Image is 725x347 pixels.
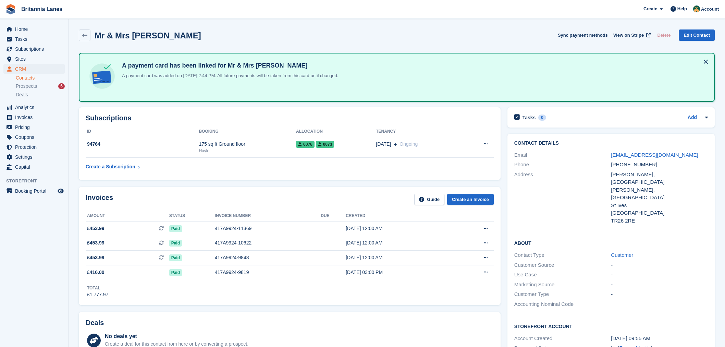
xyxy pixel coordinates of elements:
[15,24,56,34] span: Home
[3,132,65,142] a: menu
[3,142,65,152] a: menu
[199,148,296,154] div: Hayle
[58,83,65,89] div: 6
[15,122,56,132] span: Pricing
[16,83,65,90] a: Prospects 6
[15,44,56,54] span: Subscriptions
[3,54,65,64] a: menu
[86,141,199,148] div: 94764
[514,239,708,246] h2: About
[514,251,611,259] div: Contact Type
[3,103,65,112] a: menu
[169,240,182,247] span: Paid
[514,323,708,330] h2: Storefront Account
[86,114,494,122] h2: Subscriptions
[86,163,135,170] div: Create a Subscription
[199,141,296,148] div: 175 sq ft Ground floor
[514,161,611,169] div: Phone
[321,211,346,222] th: Due
[87,269,105,276] span: £416.00
[199,126,296,137] th: Booking
[679,29,715,41] a: Edit Contact
[86,211,169,222] th: Amount
[3,162,65,172] a: menu
[514,300,611,308] div: Accounting Nominal Code
[119,72,338,79] p: A payment card was added on [DATE] 2:44 PM. All future payments will be taken from this card unti...
[16,83,37,89] span: Prospects
[346,225,452,232] div: [DATE] 12:00 AM
[86,126,199,137] th: ID
[15,162,56,172] span: Capital
[400,141,418,147] span: Ongoing
[6,178,68,184] span: Storefront
[86,160,140,173] a: Create a Subscription
[3,122,65,132] a: menu
[611,261,708,269] div: -
[57,187,65,195] a: Preview store
[514,281,611,289] div: Marketing Source
[514,290,611,298] div: Customer Type
[611,161,708,169] div: [PHONE_NUMBER]
[169,269,182,276] span: Paid
[523,115,536,121] h2: Tasks
[88,62,116,91] img: card-linked-ebf98d0992dc2aeb22e95c0e3c79077019eb2392cfd83c6a337811c24bc77127.svg
[346,239,452,247] div: [DATE] 12:00 AM
[87,239,105,247] span: £453.99
[5,4,16,14] img: stora-icon-8386f47178a22dfd0bd8f6a31ec36ba5ce8667c1dd55bd0f319d3a0aa187defe.svg
[296,141,315,148] span: 0076
[105,332,248,340] div: No deals yet
[3,34,65,44] a: menu
[169,225,182,232] span: Paid
[3,186,65,196] a: menu
[119,62,338,70] h4: A payment card has been linked for Mr & Mrs [PERSON_NAME]
[611,290,708,298] div: -
[169,211,215,222] th: Status
[169,254,182,261] span: Paid
[215,239,321,247] div: 417A9924-10622
[376,126,464,137] th: Tenancy
[296,126,376,137] th: Allocation
[3,64,65,74] a: menu
[3,24,65,34] a: menu
[346,269,452,276] div: [DATE] 03:00 PM
[16,92,28,98] span: Deals
[15,186,56,196] span: Booking Portal
[514,335,611,343] div: Account Created
[538,115,546,121] div: 0
[87,291,108,298] div: £1,777.97
[514,271,611,279] div: Use Case
[611,281,708,289] div: -
[611,152,698,158] a: [EMAIL_ADDRESS][DOMAIN_NAME]
[514,171,611,225] div: Address
[15,112,56,122] span: Invoices
[316,141,334,148] span: 0073
[15,103,56,112] span: Analytics
[215,211,321,222] th: Invoice number
[414,194,444,205] a: Guide
[19,3,65,15] a: Britannia Lanes
[376,141,391,148] span: [DATE]
[16,91,65,98] a: Deals
[611,29,652,41] a: View on Stripe
[611,271,708,279] div: -
[611,335,708,343] div: [DATE] 09:55 AM
[15,152,56,162] span: Settings
[613,32,644,39] span: View on Stripe
[654,29,673,41] button: Delete
[611,252,633,258] a: Customer
[611,171,708,202] div: [PERSON_NAME], [GEOGRAPHIC_DATA][PERSON_NAME], [GEOGRAPHIC_DATA]
[87,225,105,232] span: £453.99
[87,285,108,291] div: Total
[643,5,657,12] span: Create
[611,202,708,210] div: St Ives
[688,114,697,122] a: Add
[611,217,708,225] div: TR26 2RE
[514,151,611,159] div: Email
[86,194,113,205] h2: Invoices
[693,5,700,12] img: Nathan Kellow
[15,34,56,44] span: Tasks
[3,44,65,54] a: menu
[16,75,65,81] a: Contacts
[15,54,56,64] span: Sites
[95,31,201,40] h2: Mr & Mrs [PERSON_NAME]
